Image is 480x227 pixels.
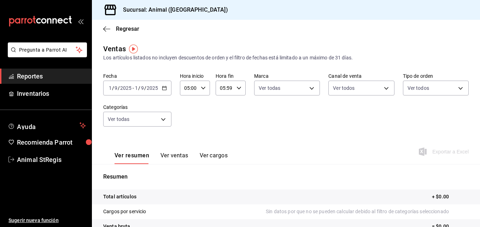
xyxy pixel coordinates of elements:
p: Cargos por servicio [103,208,146,215]
img: Tooltip marker [129,45,138,53]
p: Sin datos por que no se pueden calcular debido al filtro de categorías seleccionado [266,208,469,215]
input: -- [135,85,138,91]
p: Resumen [103,173,469,181]
p: + $0.00 [432,193,469,200]
span: Ver todos [333,85,355,92]
div: Los artículos listados no incluyen descuentos de orden y el filtro de fechas está limitado a un m... [103,54,469,62]
button: Ver ventas [160,152,188,164]
div: navigation tabs [115,152,228,164]
span: / [112,85,114,91]
span: Ayuda [17,121,77,130]
span: Ver todas [108,116,129,123]
label: Marca [254,74,320,78]
span: - [133,85,134,91]
span: Reportes [17,71,86,81]
input: ---- [146,85,158,91]
span: Animal StRegis [17,155,86,164]
p: Total artículos [103,193,136,200]
span: / [138,85,140,91]
button: Ver cargos [200,152,228,164]
span: / [144,85,146,91]
span: Pregunta a Parrot AI [19,46,76,54]
h3: Sucursal: Animal ([GEOGRAPHIC_DATA]) [117,6,228,14]
button: Pregunta a Parrot AI [8,42,87,57]
input: -- [141,85,144,91]
span: Inventarios [17,89,86,98]
span: Recomienda Parrot [17,138,86,147]
label: Categorías [103,105,171,110]
div: Ventas [103,43,126,54]
button: Ver resumen [115,152,149,164]
label: Hora fin [216,74,246,78]
span: / [118,85,120,91]
input: ---- [120,85,132,91]
span: Regresar [116,25,139,32]
button: open_drawer_menu [78,18,83,24]
span: Ver todos [408,85,429,92]
label: Hora inicio [180,74,210,78]
input: -- [114,85,118,91]
button: Regresar [103,25,139,32]
label: Fecha [103,74,171,78]
label: Tipo de orden [403,74,469,78]
a: Pregunta a Parrot AI [5,51,87,59]
span: Ver todas [259,85,280,92]
label: Canal de venta [328,74,394,78]
input: -- [109,85,112,91]
span: Sugerir nueva función [8,217,86,224]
